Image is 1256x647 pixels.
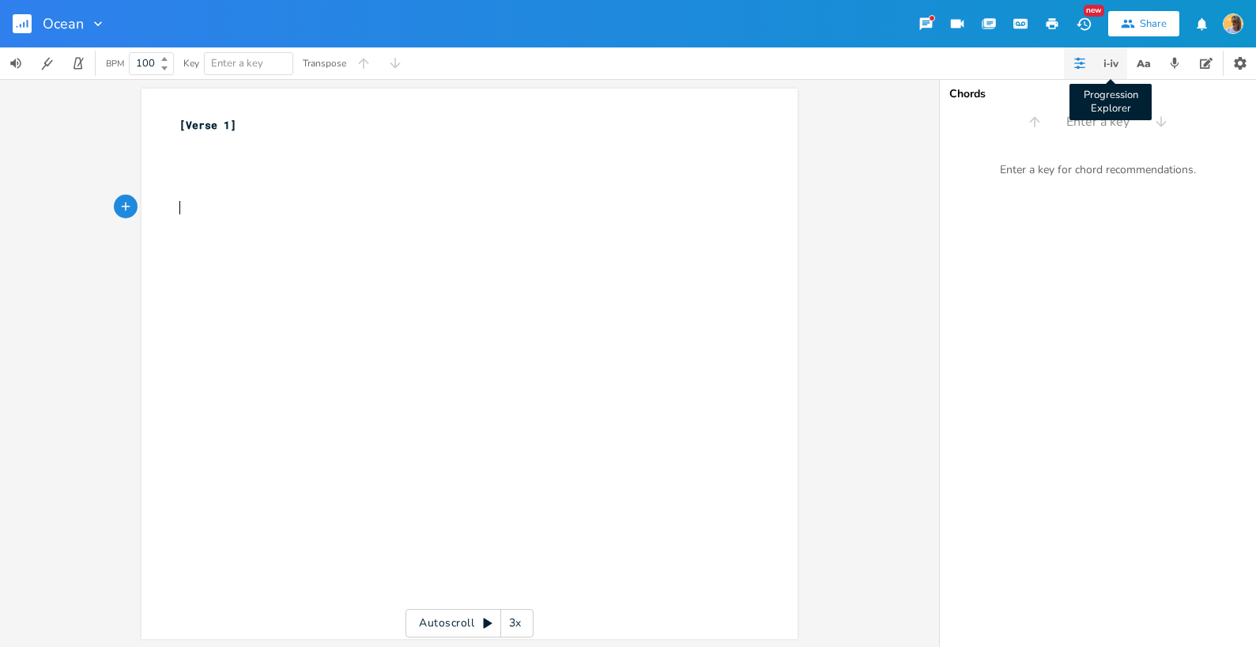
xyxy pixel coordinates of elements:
div: Transpose [303,59,346,68]
div: Enter a key for chord recommendations. [940,153,1256,187]
button: New [1068,9,1099,38]
div: Share [1140,17,1167,31]
div: 3x [501,609,530,638]
div: Chords [949,89,1247,100]
span: [Verse 1] [179,118,236,132]
span: Ocean [43,17,84,31]
div: Key [183,59,199,68]
div: New [1084,5,1104,17]
button: Share [1108,11,1179,36]
button: Progression Explorer [1096,47,1127,79]
span: Enter a key [1066,113,1130,131]
img: Shaza Musician [1223,13,1243,34]
div: BPM [106,59,124,68]
span: Enter a key [211,56,263,70]
div: Autoscroll [405,609,534,638]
